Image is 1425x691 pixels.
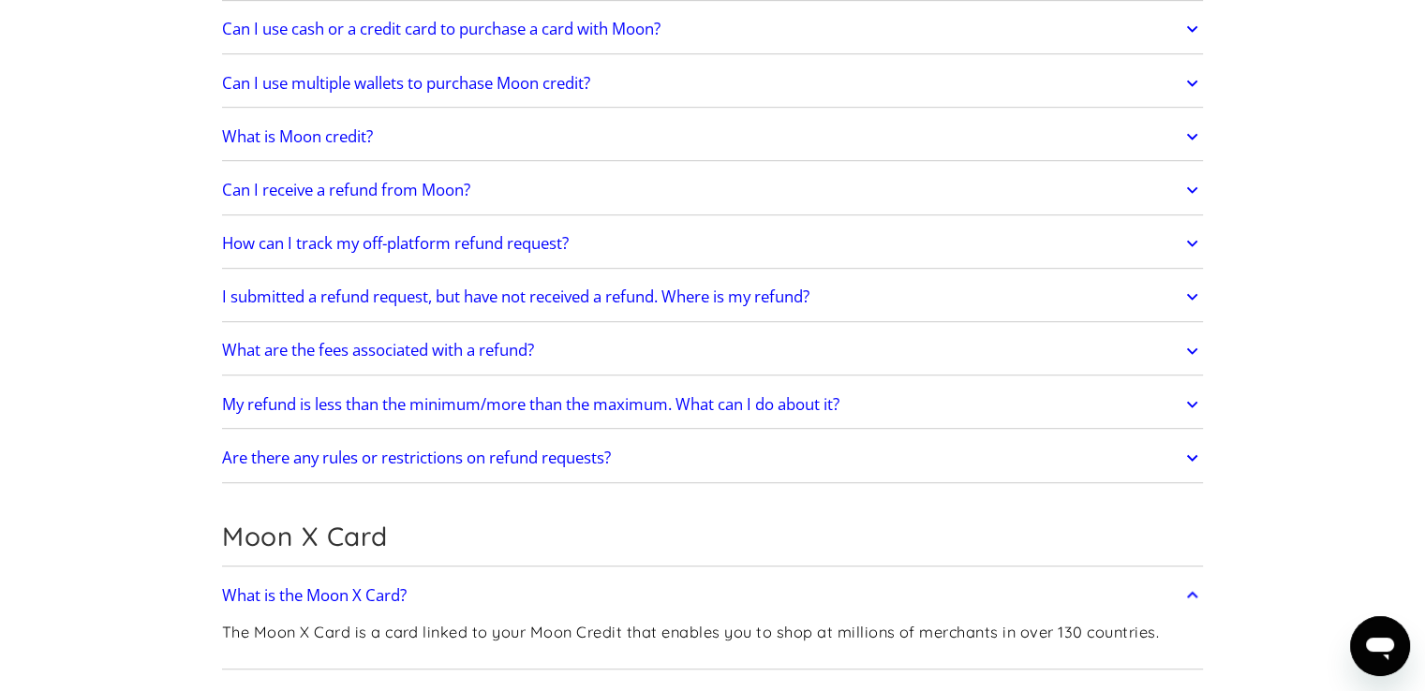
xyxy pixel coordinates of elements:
a: Are there any rules or restrictions on refund requests? [222,438,1204,478]
h2: My refund is less than the minimum/more than the maximum. What can I do about it? [222,395,839,414]
p: The Moon X Card is a card linked to your Moon Credit that enables you to shop at millions of merc... [222,621,1159,644]
a: Can I use cash or a credit card to purchase a card with Moon? [222,9,1204,49]
a: My refund is less than the minimum/more than the maximum. What can I do about it? [222,385,1204,424]
h2: What are the fees associated with a refund? [222,341,534,360]
h2: What is Moon credit? [222,127,373,146]
h2: Are there any rules or restrictions on refund requests? [222,448,611,467]
h2: Moon X Card [222,521,1204,552]
a: What are the fees associated with a refund? [222,331,1204,371]
h2: Can I use multiple wallets to purchase Moon credit? [222,74,590,93]
h2: Can I receive a refund from Moon? [222,181,470,199]
a: How can I track my off-platform refund request? [222,224,1204,263]
h2: I submitted a refund request, but have not received a refund. Where is my refund? [222,287,809,306]
h2: What is the Moon X Card? [222,586,407,605]
a: What is the Moon X Card? [222,576,1204,615]
a: I submitted a refund request, but have not received a refund. Where is my refund? [222,277,1204,316]
a: What is Moon credit? [222,117,1204,156]
iframe: Кнопка запуска окна обмена сообщениями [1350,616,1410,676]
a: Can I use multiple wallets to purchase Moon credit? [222,64,1204,103]
h2: Can I use cash or a credit card to purchase a card with Moon? [222,20,661,38]
h2: How can I track my off-platform refund request? [222,234,569,253]
a: Can I receive a refund from Moon? [222,170,1204,210]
